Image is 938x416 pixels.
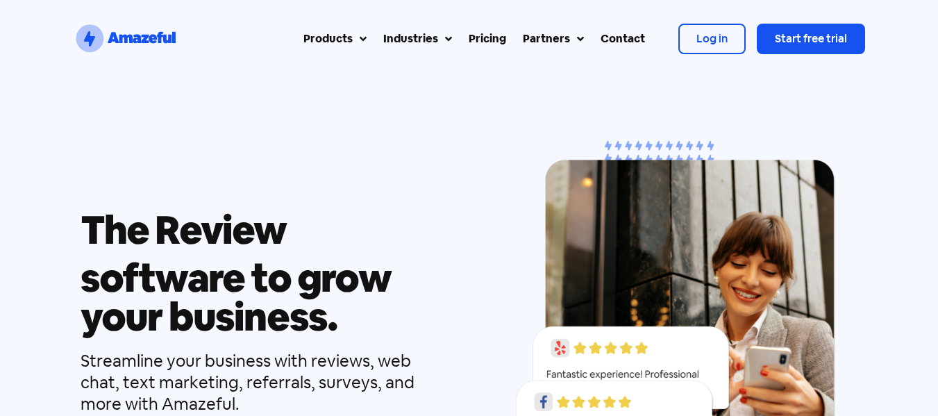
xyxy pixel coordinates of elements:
span: Log in [696,31,728,46]
a: Log in [678,24,746,54]
a: Partners [514,22,592,56]
div: Contact [601,31,645,47]
a: Industries [375,22,460,56]
span: The [81,206,149,253]
a: Start free trial [757,24,865,54]
div: Industries [383,31,438,47]
a: Pricing [460,22,514,56]
h1: software to grow your business. [81,258,450,336]
div: Partners [523,31,570,47]
div: Pricing [469,31,506,47]
a: SVG link [74,22,178,56]
div: Streamline your business with reviews, web chat, text marketing, referrals, surveys, and more wit... [81,350,450,415]
div: Products [303,31,353,47]
a: Products [295,22,375,56]
span: Start free trial [775,31,847,46]
a: Contact [592,22,653,56]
